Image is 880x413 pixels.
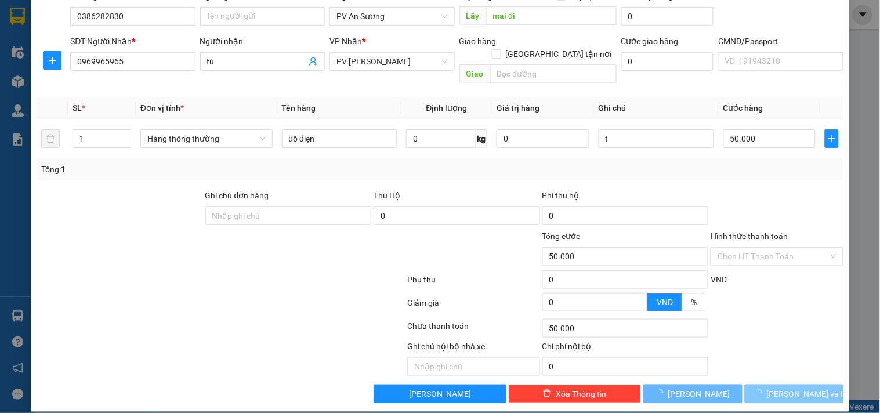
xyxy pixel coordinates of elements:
[205,206,372,225] input: Ghi chú đơn hàng
[329,37,362,46] span: VP Nhận
[336,8,447,25] span: PV An Sương
[110,52,164,61] span: 16:31:59 [DATE]
[309,57,318,66] span: user-add
[825,134,838,143] span: plus
[41,129,60,148] button: delete
[621,37,679,46] label: Cước giao hàng
[205,191,269,200] label: Ghi chú đơn hàng
[336,53,447,70] span: PV Gia Nghĩa
[825,129,839,148] button: plus
[406,320,541,340] div: Chưa thanh toán
[406,273,541,294] div: Phụ thu
[70,35,195,48] div: SĐT Người Nhận
[501,48,617,60] span: [GEOGRAPHIC_DATA] tận nơi
[621,52,714,71] input: Cước giao hàng
[542,340,709,357] div: Chi phí nội bộ
[711,275,727,284] span: VND
[656,389,668,397] span: loading
[657,298,673,307] span: VND
[40,70,135,78] strong: BIÊN NHẬN GỬI HÀNG HOÁ
[41,163,341,176] div: Tổng: 1
[147,130,266,147] span: Hàng thông thường
[200,35,325,48] div: Người nhận
[117,44,164,52] span: AS10250076
[486,6,617,25] input: Dọc đường
[12,26,27,55] img: logo
[459,37,497,46] span: Giao hàng
[374,191,400,200] span: Thu Hộ
[543,389,551,398] span: delete
[621,7,714,26] input: Cước lấy hàng
[282,129,397,148] input: VD: Bàn, Ghế
[643,385,742,403] button: [PERSON_NAME]
[542,231,581,241] span: Tổng cước
[594,97,719,119] th: Ghi chú
[599,129,714,148] input: Ghi Chú
[542,189,709,206] div: Phí thu hộ
[459,6,486,25] span: Lấy
[490,64,617,83] input: Dọc đường
[745,385,843,403] button: [PERSON_NAME] và In
[117,81,161,94] span: PV [PERSON_NAME]
[723,103,763,113] span: Cước hàng
[30,19,94,62] strong: CÔNG TY TNHH [GEOGRAPHIC_DATA] 214 QL13 - P.26 - Q.BÌNH THẠNH - TP HCM 1900888606
[668,387,730,400] span: [PERSON_NAME]
[476,129,487,148] span: kg
[44,56,61,65] span: plus
[43,51,61,70] button: plus
[497,129,589,148] input: 0
[89,81,107,97] span: Nơi nhận:
[426,103,468,113] span: Định lượng
[509,385,641,403] button: deleteXóa Thông tin
[407,357,539,376] input: Nhập ghi chú
[407,340,539,357] div: Ghi chú nội bộ nhà xe
[12,81,24,97] span: Nơi gửi:
[140,103,184,113] span: Đơn vị tính
[711,231,788,241] label: Hình thức thanh toán
[718,35,843,48] div: CMND/Passport
[767,387,848,400] span: [PERSON_NAME] và In
[406,296,541,317] div: Giảm giá
[459,64,490,83] span: Giao
[556,387,606,400] span: Xóa Thông tin
[73,103,82,113] span: SL
[497,103,539,113] span: Giá trị hàng
[374,385,506,403] button: [PERSON_NAME]
[282,103,316,113] span: Tên hàng
[691,298,697,307] span: %
[409,387,471,400] span: [PERSON_NAME]
[754,389,767,397] span: loading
